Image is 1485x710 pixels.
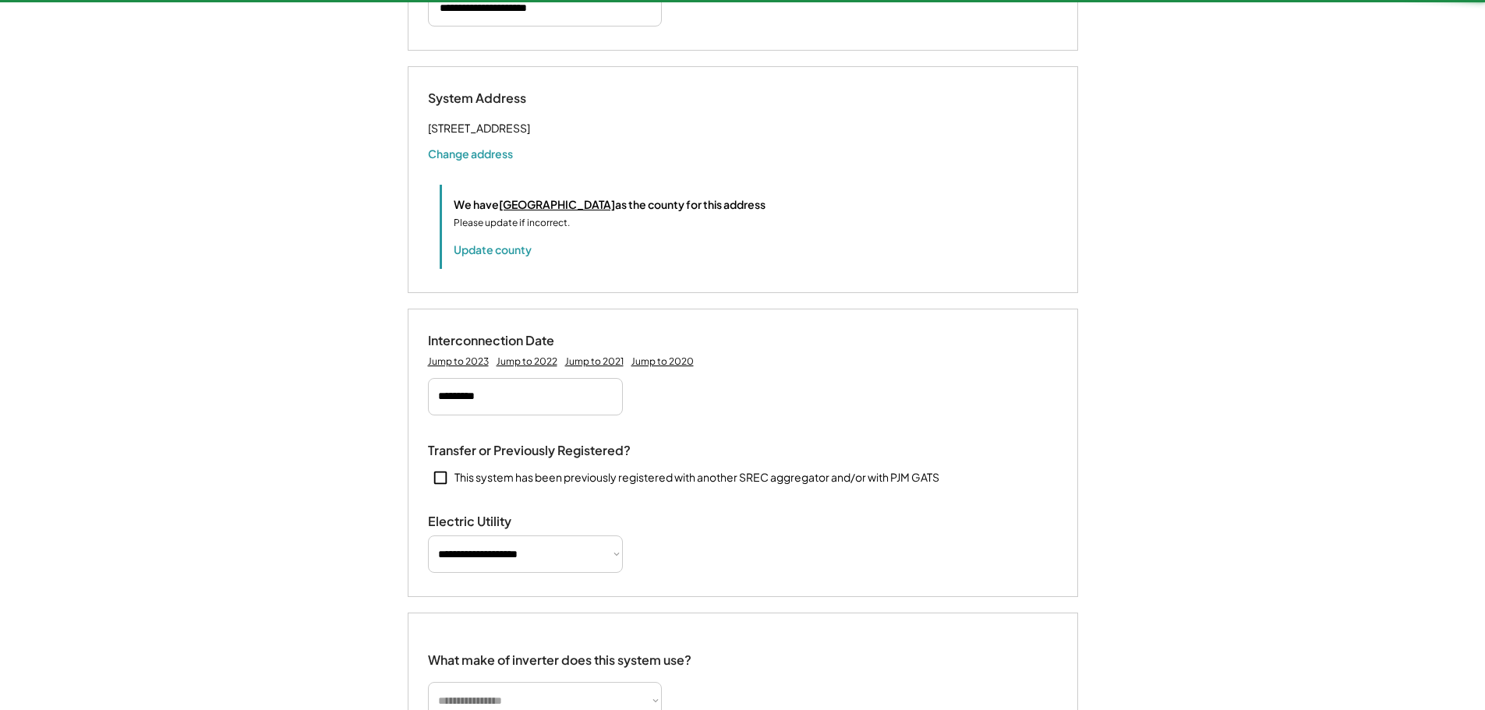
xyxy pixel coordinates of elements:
[428,637,691,672] div: What make of inverter does this system use?
[428,90,584,107] div: System Address
[454,470,939,486] div: This system has been previously registered with another SREC aggregator and/or with PJM GATS
[428,146,513,161] button: Change address
[428,443,631,459] div: Transfer or Previously Registered?
[454,196,765,213] div: We have as the county for this address
[428,333,584,349] div: Interconnection Date
[565,355,624,368] div: Jump to 2021
[497,355,557,368] div: Jump to 2022
[428,355,489,368] div: Jump to 2023
[454,216,570,230] div: Please update if incorrect.
[631,355,694,368] div: Jump to 2020
[428,514,584,530] div: Electric Utility
[428,118,530,138] div: [STREET_ADDRESS]
[454,242,532,257] button: Update county
[499,197,615,211] u: [GEOGRAPHIC_DATA]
